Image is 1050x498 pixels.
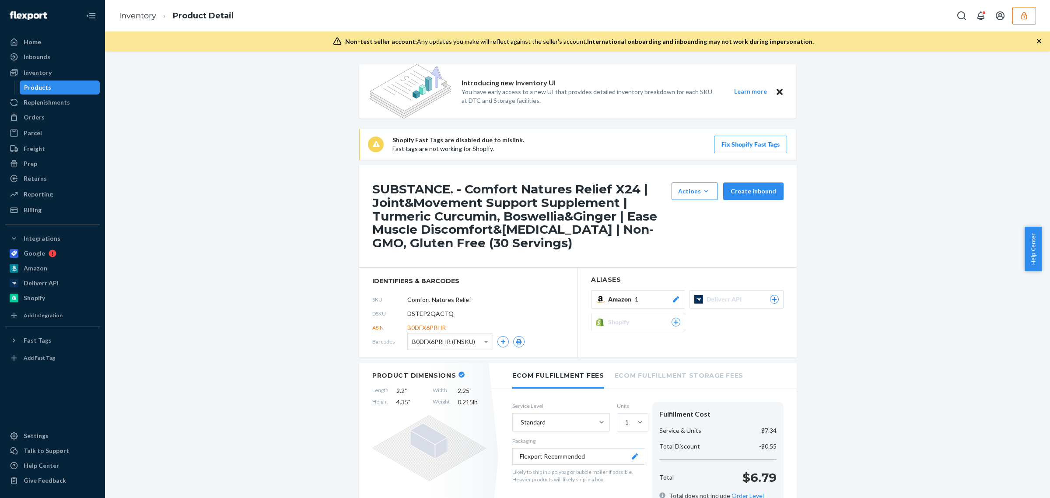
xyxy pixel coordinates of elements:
[10,11,47,20] img: Flexport logo
[24,264,47,273] div: Amazon
[689,290,784,309] button: Deliverr API
[520,418,521,427] input: Standard
[24,312,63,319] div: Add Integration
[24,461,59,470] div: Help Center
[396,386,425,395] span: 2.2
[24,234,60,243] div: Integrations
[5,50,100,64] a: Inbounds
[20,81,100,95] a: Products
[659,409,777,419] div: Fulfillment Cost
[372,182,667,250] h1: SUBSTANCE. - Comfort Natures Relief X24 | Joint&Movement Support Supplement | Turmeric Curcumin, ...
[5,110,100,124] a: Orders
[433,386,450,395] span: Width
[370,64,451,119] img: new-reports-banner-icon.82668bd98b6a51aee86340f2a7b77ae3.png
[24,206,42,214] div: Billing
[5,429,100,443] a: Settings
[591,313,685,331] button: Shopify
[5,66,100,80] a: Inventory
[24,336,52,345] div: Fast Tags
[469,387,472,394] span: "
[635,295,638,304] span: 1
[24,294,45,302] div: Shopify
[24,83,51,92] div: Products
[512,437,645,445] p: Packaging
[608,318,633,326] span: Shopify
[678,187,711,196] div: Actions
[407,323,446,332] span: B0DFX6PRHR
[5,172,100,186] a: Returns
[24,68,52,77] div: Inventory
[396,398,425,407] span: 4.35
[714,136,787,153] button: Fix Shopify Fast Tags
[24,431,49,440] div: Settings
[458,386,486,395] span: 2.25
[372,310,407,317] span: DSKU
[82,7,100,25] button: Close Navigation
[119,11,156,21] a: Inventory
[5,95,100,109] a: Replenishments
[24,159,37,168] div: Prep
[5,142,100,156] a: Freight
[24,249,45,258] div: Google
[24,476,66,485] div: Give Feedback
[24,190,53,199] div: Reporting
[591,290,685,309] button: Amazon1
[24,53,50,61] div: Inbounds
[372,324,407,331] span: ASIN
[625,418,629,427] div: 1
[512,402,610,410] label: Service Level
[112,3,241,29] ol: breadcrumbs
[372,296,407,303] span: SKU
[759,442,777,451] p: -$0.55
[761,426,777,435] p: $7.34
[462,78,556,88] p: Introducing new Inventory UI
[5,187,100,201] a: Reporting
[5,333,100,347] button: Fast Tags
[5,246,100,260] a: Google
[5,291,100,305] a: Shopify
[5,35,100,49] a: Home
[587,38,814,45] span: International onboarding and inbounding may not work during impersonation.
[392,144,524,153] p: Fast tags are not working for Shopify.
[5,157,100,171] a: Prep
[405,387,407,394] span: "
[953,7,970,25] button: Open Search Box
[5,351,100,365] a: Add Fast Tag
[345,37,814,46] div: Any updates you make will reflect against the seller's account.
[458,398,486,407] span: 0.215 lb
[5,444,100,458] a: Talk to Support
[728,86,772,97] button: Learn more
[24,144,45,153] div: Freight
[345,38,417,45] span: Non-test seller account:
[24,354,55,361] div: Add Fast Tag
[5,231,100,245] button: Integrations
[372,277,564,285] span: identifiers & barcodes
[512,363,604,389] li: Ecom Fulfillment Fees
[24,38,41,46] div: Home
[173,11,234,21] a: Product Detail
[512,468,645,483] p: Likely to ship in a polybag or bubble mailer if possible. Heavier products will likely ship in a ...
[433,398,450,407] span: Weight
[372,386,388,395] span: Length
[659,473,674,482] p: Total
[521,418,546,427] div: Standard
[774,86,785,97] button: Close
[5,203,100,217] a: Billing
[1025,227,1042,271] button: Help Center
[512,448,645,465] button: Flexport Recommended
[591,277,784,283] h2: Aliases
[372,338,407,345] span: Barcodes
[24,98,70,107] div: Replenishments
[5,261,100,275] a: Amazon
[24,174,47,183] div: Returns
[707,295,745,304] span: Deliverr API
[5,459,100,473] a: Help Center
[5,309,100,323] a: Add Integration
[972,7,990,25] button: Open notifications
[24,446,69,455] div: Talk to Support
[412,334,475,349] span: B0DFX6PRHR (FNSKU)
[615,363,743,387] li: Ecom Fulfillment Storage Fees
[24,113,45,122] div: Orders
[672,182,718,200] button: Actions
